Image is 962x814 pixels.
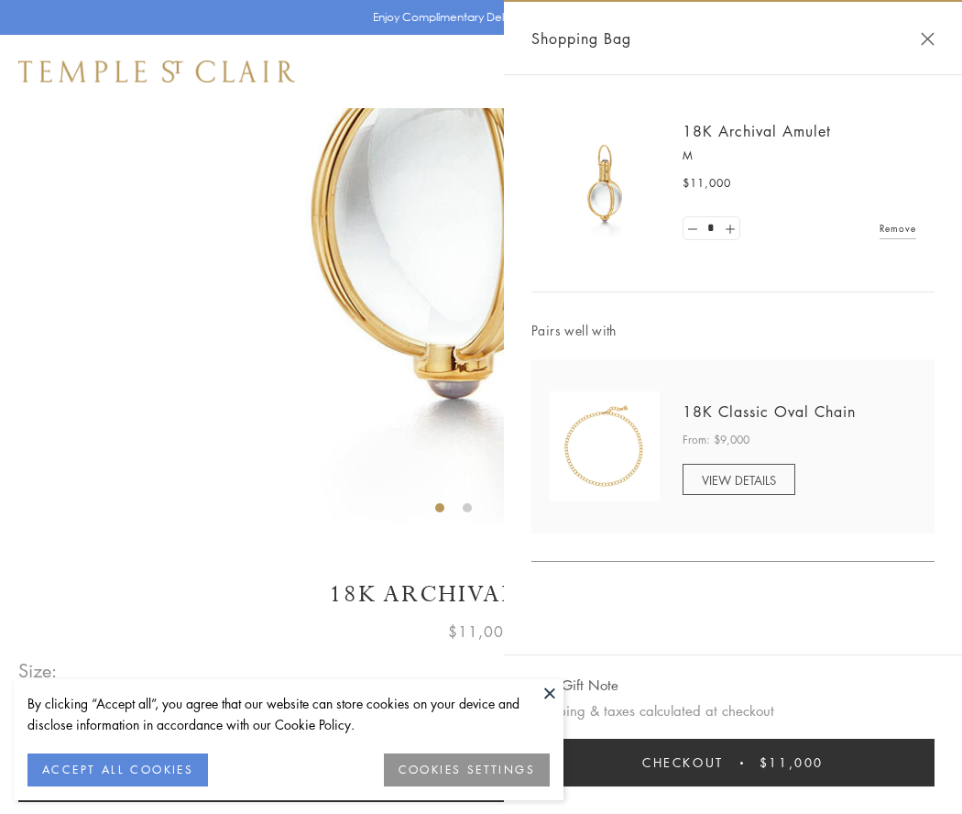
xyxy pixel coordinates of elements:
[702,471,776,489] span: VIEW DETAILS
[550,128,660,238] img: 18K Archival Amulet
[683,174,731,192] span: $11,000
[683,431,749,449] span: From: $9,000
[921,32,935,46] button: Close Shopping Bag
[683,401,856,422] a: 18K Classic Oval Chain
[27,753,208,786] button: ACCEPT ALL COOKIES
[18,655,59,686] span: Size:
[18,60,295,82] img: Temple St. Clair
[448,620,514,643] span: $11,000
[683,121,831,141] a: 18K Archival Amulet
[373,8,581,27] p: Enjoy Complimentary Delivery & Returns
[531,320,935,341] span: Pairs well with
[531,27,631,50] span: Shopping Bag
[642,753,724,773] span: Checkout
[18,578,944,610] h1: 18K Archival Amulet
[720,217,738,240] a: Set quantity to 2
[384,753,550,786] button: COOKIES SETTINGS
[531,674,618,697] button: Add Gift Note
[683,147,916,165] p: M
[880,218,916,238] a: Remove
[760,753,824,773] span: $11,000
[531,699,935,722] p: Shipping & taxes calculated at checkout
[550,391,660,501] img: N88865-OV18
[27,693,550,735] div: By clicking “Accept all”, you agree that our website can store cookies on your device and disclos...
[531,739,935,786] button: Checkout $11,000
[683,217,702,240] a: Set quantity to 0
[683,464,795,495] a: VIEW DETAILS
